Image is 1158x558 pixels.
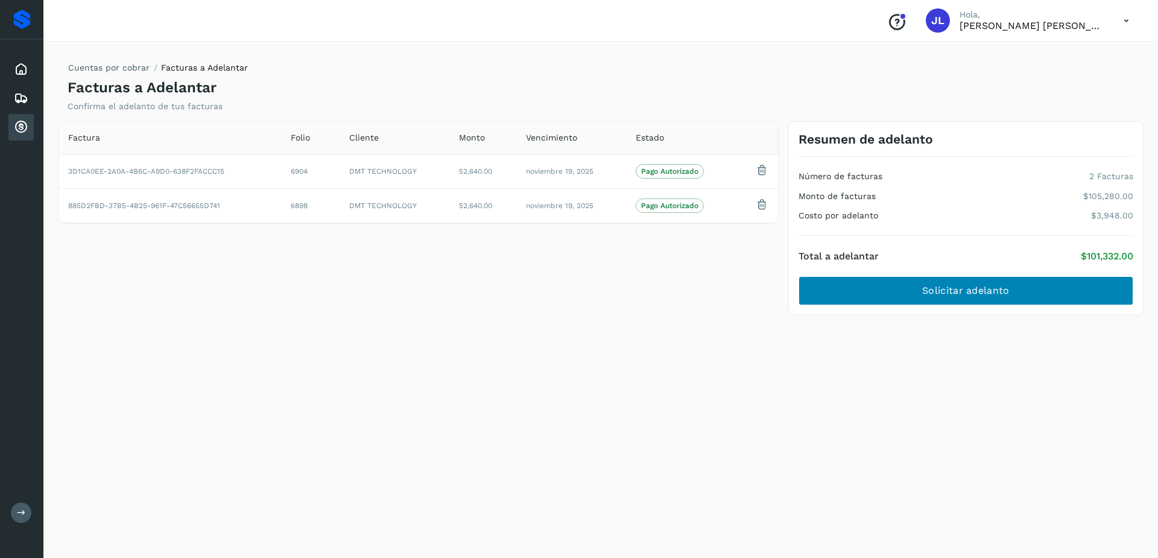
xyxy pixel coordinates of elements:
[459,167,492,176] span: 52,640.00
[799,171,882,182] h4: Número de facturas
[799,250,879,262] h4: Total a adelantar
[960,10,1104,20] p: Hola,
[8,85,34,112] div: Embarques
[799,276,1133,305] button: Solicitar adelanto
[340,189,450,223] td: DMT TECHNOLOGY
[68,132,100,144] span: Factura
[1081,250,1133,262] p: $101,332.00
[68,62,248,79] nav: breadcrumb
[8,114,34,141] div: Cuentas por cobrar
[799,211,878,221] h4: Costo por adelanto
[281,154,339,188] td: 6904
[68,79,217,97] h4: Facturas a Adelantar
[636,132,664,144] span: Estado
[8,56,34,83] div: Inicio
[291,132,310,144] span: Folio
[1091,211,1133,221] p: $3,948.00
[68,63,150,72] a: Cuentas por cobrar
[59,189,281,223] td: 885D2FBD-37B5-4B25-961F-47C56655D741
[1089,171,1133,182] p: 2 Facturas
[349,132,379,144] span: Cliente
[459,201,492,210] span: 52,640.00
[526,132,577,144] span: Vencimiento
[526,167,593,176] span: noviembre 19, 2025
[799,191,876,201] h4: Monto de facturas
[641,201,698,210] p: Pago Autorizado
[340,154,450,188] td: DMT TECHNOLOGY
[459,132,485,144] span: Monto
[799,132,933,147] h3: Resumen de adelanto
[526,201,593,210] span: noviembre 19, 2025
[281,189,339,223] td: 6898
[960,20,1104,31] p: José Luis Salinas Maldonado
[68,101,223,112] p: Confirma el adelanto de tus facturas
[59,154,281,188] td: 3D1CA0EE-2A0A-4B6C-A9D0-638F2FACCC15
[641,167,698,176] p: Pago Autorizado
[161,63,248,72] span: Facturas a Adelantar
[922,284,1009,297] span: Solicitar adelanto
[1083,191,1133,201] p: $105,280.00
